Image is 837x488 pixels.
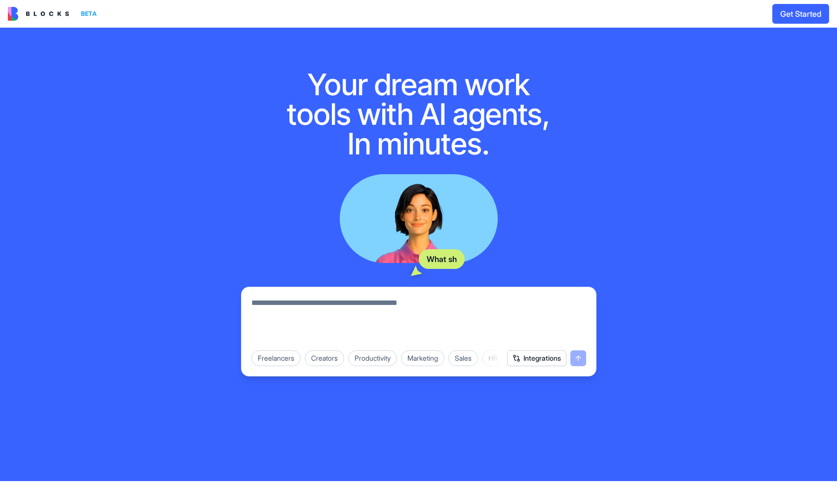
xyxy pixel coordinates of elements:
div: Sales [448,350,478,366]
h1: Your dream work tools with AI agents, In minutes. [277,70,561,158]
div: BETA [77,7,101,21]
a: BETA [8,7,101,21]
div: Productivity [348,350,397,366]
div: Creators [305,350,344,366]
button: Get Started [772,4,829,24]
div: HR & Recruiting [482,350,544,366]
div: Marketing [401,350,444,366]
button: Integrations [507,350,566,366]
img: logo [8,7,69,21]
div: Freelancers [251,350,301,366]
div: What sh [419,249,465,269]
